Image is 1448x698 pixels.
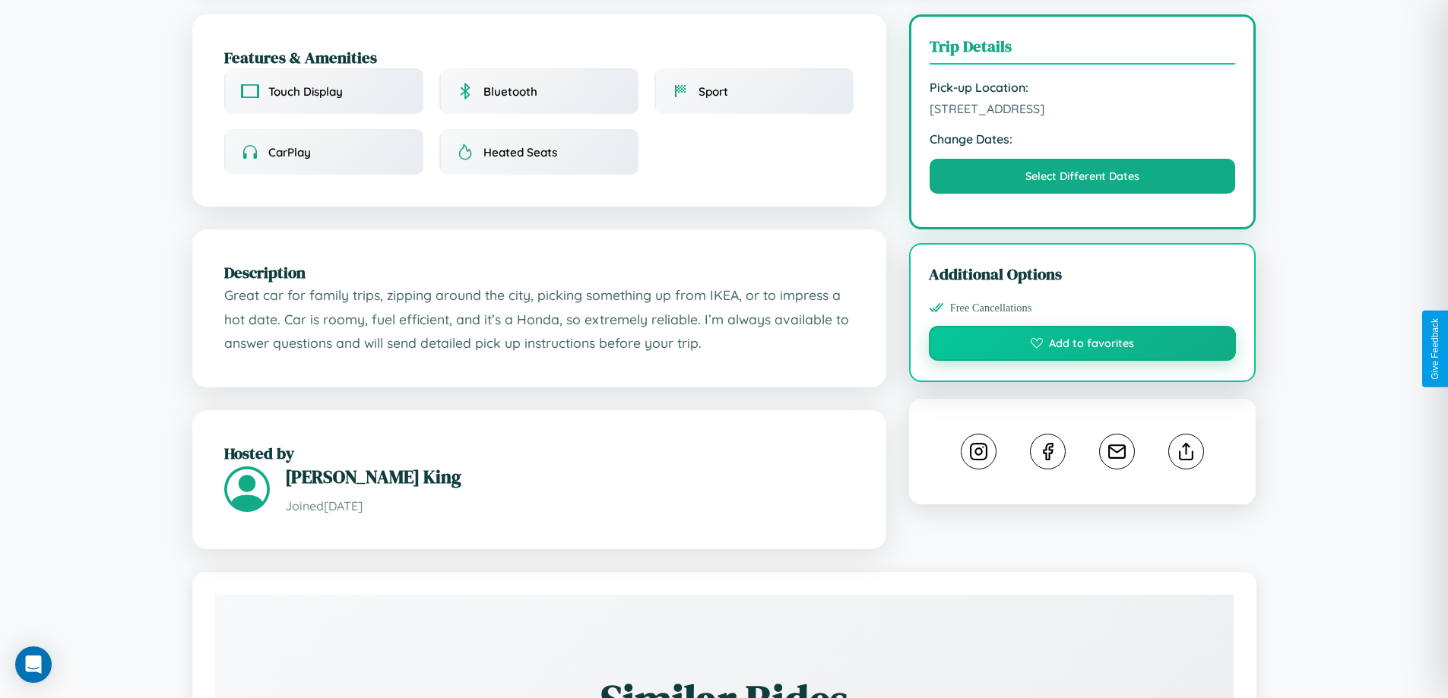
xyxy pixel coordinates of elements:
[930,131,1236,147] strong: Change Dates:
[224,442,854,464] h2: Hosted by
[483,145,557,159] span: Heated Seats
[929,263,1237,285] h3: Additional Options
[268,145,311,159] span: CarPlay
[930,35,1236,65] h3: Trip Details
[15,646,52,683] div: Open Intercom Messenger
[930,159,1236,194] button: Select Different Dates
[224,261,854,283] h2: Description
[930,80,1236,95] strong: Pick-up Location:
[950,302,1032,314] span: Free Cancellations
[224,46,854,68] h2: Features & Amenities
[285,464,854,489] h3: [PERSON_NAME] King
[285,495,854,517] p: Joined [DATE]
[483,84,537,99] span: Bluetooth
[929,326,1237,361] button: Add to favorites
[224,283,854,355] p: Great car for family trips, zipping around the city, picking something up from IKEA, or to impres...
[268,84,343,99] span: Touch Display
[1430,318,1440,380] div: Give Feedback
[699,84,728,99] span: Sport
[930,101,1236,116] span: [STREET_ADDRESS]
